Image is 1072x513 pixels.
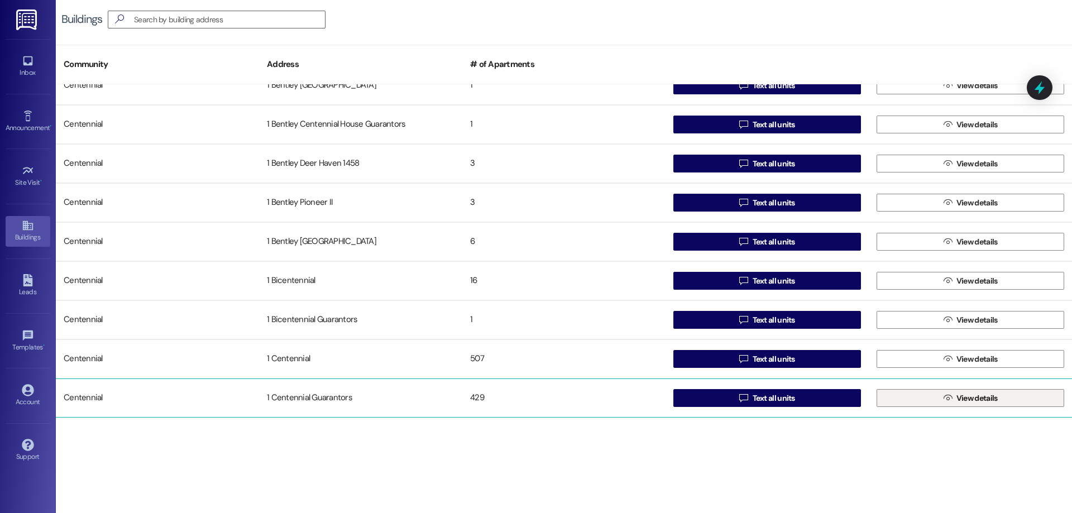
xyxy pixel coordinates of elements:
[111,13,128,25] i: 
[56,51,259,78] div: Community
[739,198,748,207] i: 
[259,74,462,97] div: 1 Bentley [GEOGRAPHIC_DATA]
[462,51,666,78] div: # of Apartments
[259,270,462,292] div: 1 Bicentennial
[40,177,42,185] span: •
[944,198,952,207] i: 
[739,159,748,168] i: 
[877,389,1064,407] button: View details
[259,387,462,409] div: 1 Centennial Guarantors
[259,51,462,78] div: Address
[462,152,666,175] div: 3
[956,314,998,326] span: View details
[944,120,952,129] i: 
[739,120,748,129] i: 
[877,76,1064,94] button: View details
[56,387,259,409] div: Centennial
[739,276,748,285] i: 
[462,348,666,370] div: 507
[56,348,259,370] div: Centennial
[259,348,462,370] div: 1 Centennial
[673,389,861,407] button: Text all units
[956,119,998,131] span: View details
[6,216,50,246] a: Buildings
[6,435,50,466] a: Support
[944,237,952,246] i: 
[673,311,861,329] button: Text all units
[753,197,795,209] span: Text all units
[944,315,952,324] i: 
[753,80,795,92] span: Text all units
[877,350,1064,368] button: View details
[259,231,462,253] div: 1 Bentley [GEOGRAPHIC_DATA]
[753,353,795,365] span: Text all units
[877,155,1064,172] button: View details
[462,113,666,136] div: 1
[956,275,998,287] span: View details
[956,80,998,92] span: View details
[956,236,998,248] span: View details
[56,113,259,136] div: Centennial
[753,119,795,131] span: Text all units
[877,116,1064,133] button: View details
[259,309,462,331] div: 1 Bicentennial Guarantors
[956,197,998,209] span: View details
[673,76,861,94] button: Text all units
[673,194,861,212] button: Text all units
[56,231,259,253] div: Centennial
[944,159,952,168] i: 
[56,191,259,214] div: Centennial
[753,158,795,170] span: Text all units
[462,191,666,214] div: 3
[739,237,748,246] i: 
[259,191,462,214] div: 1 Bentley Pioneer II
[259,113,462,136] div: 1 Bentley Centennial House Guarantors
[944,394,952,402] i: 
[462,387,666,409] div: 429
[956,158,998,170] span: View details
[877,194,1064,212] button: View details
[956,392,998,404] span: View details
[673,272,861,290] button: Text all units
[944,276,952,285] i: 
[753,392,795,404] span: Text all units
[6,161,50,191] a: Site Visit •
[673,233,861,251] button: Text all units
[944,354,952,363] i: 
[462,231,666,253] div: 6
[61,13,102,25] div: Buildings
[739,394,748,402] i: 
[877,272,1064,290] button: View details
[16,9,39,30] img: ResiDesk Logo
[56,309,259,331] div: Centennial
[6,51,50,81] a: Inbox
[462,270,666,292] div: 16
[134,12,325,27] input: Search by building address
[753,275,795,287] span: Text all units
[753,314,795,326] span: Text all units
[6,271,50,301] a: Leads
[739,354,748,363] i: 
[877,233,1064,251] button: View details
[6,381,50,411] a: Account
[56,152,259,175] div: Centennial
[673,350,861,368] button: Text all units
[56,74,259,97] div: Centennial
[6,326,50,356] a: Templates •
[56,270,259,292] div: Centennial
[462,74,666,97] div: 1
[877,311,1064,329] button: View details
[43,342,45,349] span: •
[739,315,748,324] i: 
[50,122,51,130] span: •
[673,116,861,133] button: Text all units
[753,236,795,248] span: Text all units
[673,155,861,172] button: Text all units
[944,81,952,90] i: 
[259,152,462,175] div: 1 Bentley Deer Haven 1458
[739,81,748,90] i: 
[956,353,998,365] span: View details
[462,309,666,331] div: 1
